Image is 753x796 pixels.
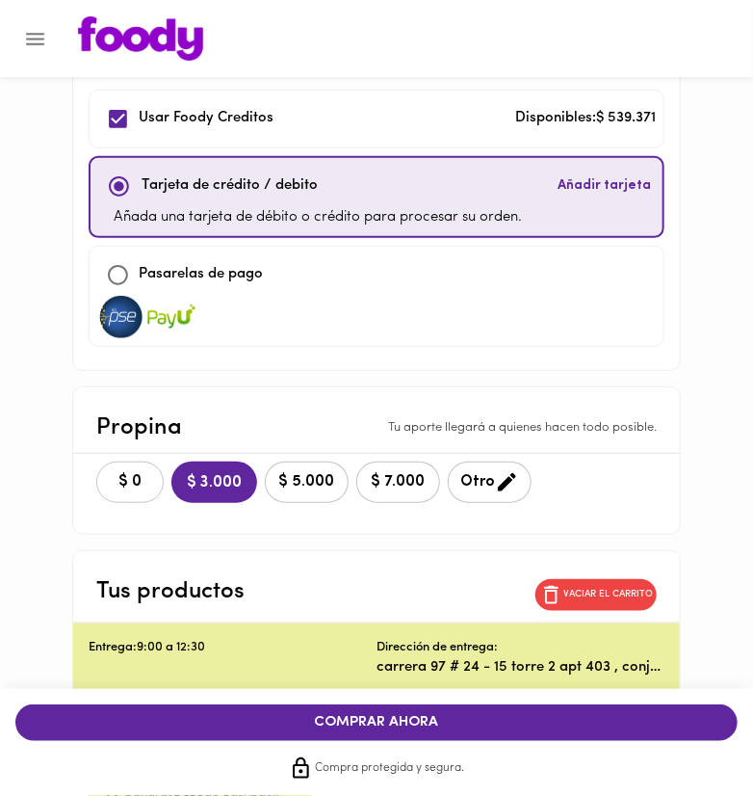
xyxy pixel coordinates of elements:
[277,473,336,491] span: $ 5.000
[35,714,718,731] span: COMPRAR AHORA
[97,296,145,338] img: visa
[563,588,653,601] p: Vaciar el carrito
[265,462,349,503] button: $ 5.000
[96,574,245,609] p: Tus productos
[460,470,519,494] span: Otro
[187,474,242,492] span: $ 3.000
[661,703,753,796] iframe: Messagebird Livechat Widget
[448,462,532,503] button: Otro
[78,16,203,61] img: logo.png
[315,759,464,779] span: Compra protegida y segura.
[356,462,440,503] button: $ 7.000
[535,579,657,611] button: Vaciar el carrito
[15,704,738,741] button: COMPRAR AHORA
[376,639,498,657] p: Dirección de entrega:
[376,657,664,677] p: carrera 97 # 24 - 15 torre 2 apt 403 , conjunto el portal de la cofradia
[388,419,657,438] p: Tu aporte llegará a quienes hacen todo posible.
[171,462,257,503] button: $ 3.000
[12,15,59,63] button: Menu
[139,108,273,130] p: Usar Foody Creditos
[109,473,151,491] span: $ 0
[369,473,428,491] span: $ 7.000
[142,175,318,198] p: Tarjeta de crédito / debito
[114,207,522,229] p: Añada una tarjeta de débito o crédito para procesar su orden.
[558,176,651,196] span: Añadir tarjeta
[139,264,263,286] p: Pasarelas de pago
[515,108,656,130] p: Disponibles: $ 539.371
[89,639,376,657] p: Entrega: 9:00 a 12:30
[96,411,182,445] p: Propina
[147,296,195,338] img: visa
[554,166,655,207] button: Añadir tarjeta
[96,462,164,503] button: $ 0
